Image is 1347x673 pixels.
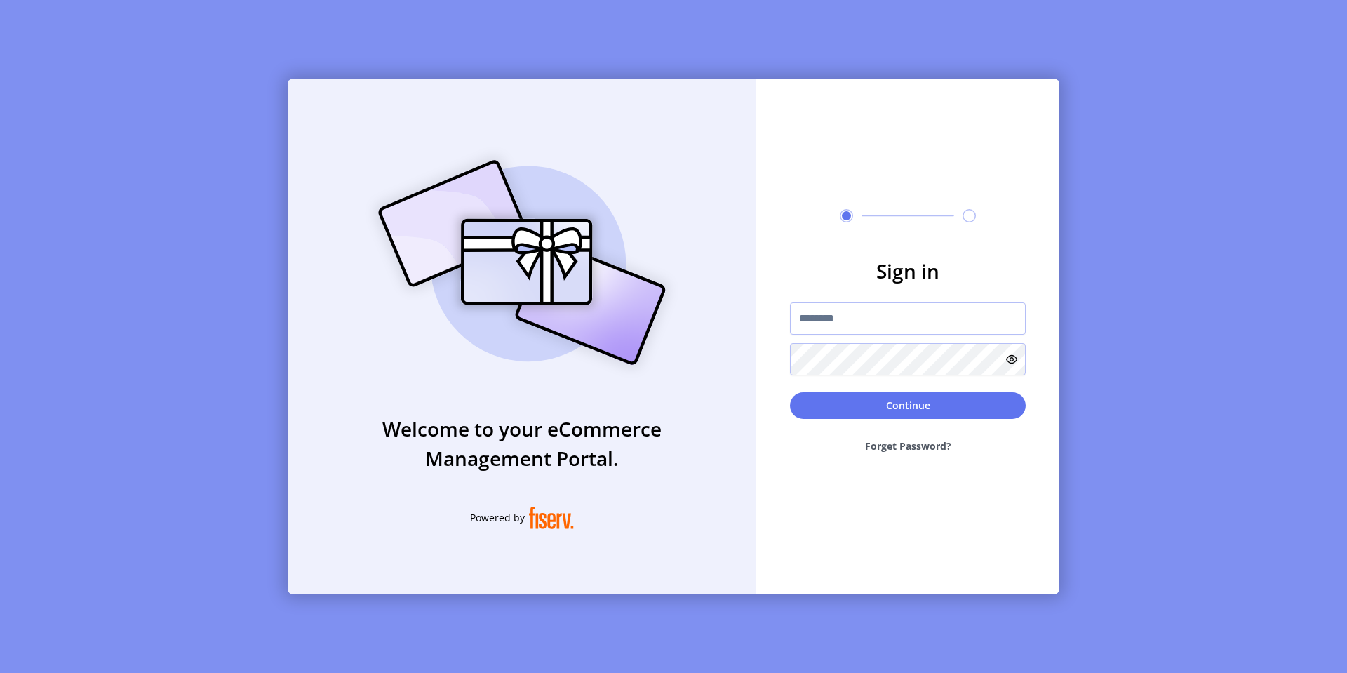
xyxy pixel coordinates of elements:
button: Forget Password? [790,427,1026,465]
button: Continue [790,392,1026,419]
img: card_Illustration.svg [357,145,687,380]
h3: Welcome to your eCommerce Management Portal. [288,414,756,473]
span: Powered by [470,510,525,525]
h3: Sign in [790,256,1026,286]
